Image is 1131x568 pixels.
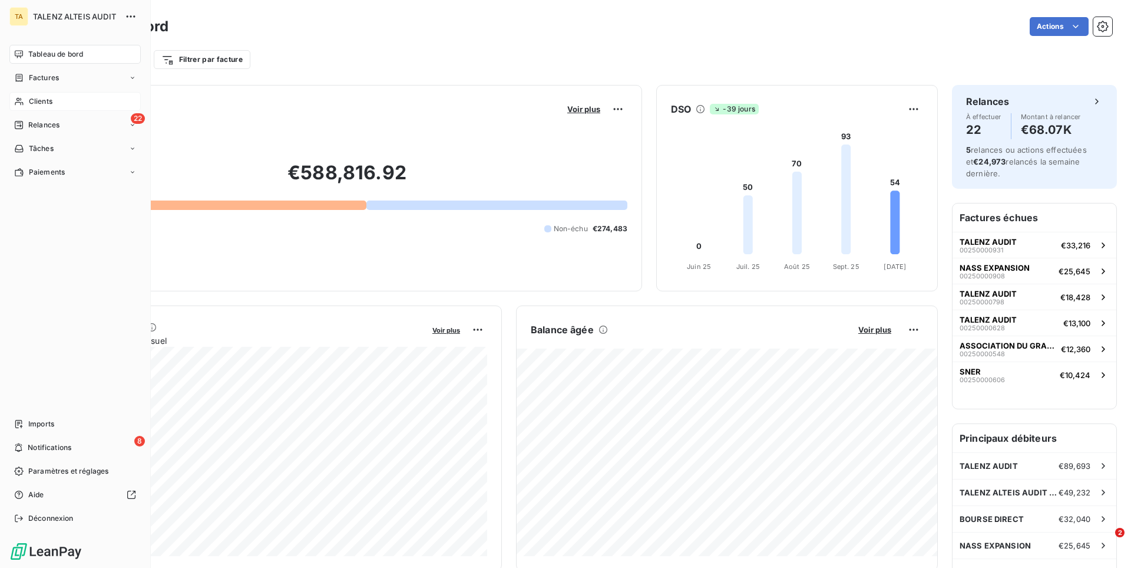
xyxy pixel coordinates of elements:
iframe: Intercom live chat [1091,528,1119,556]
button: Voir plus [855,324,895,335]
span: €33,216 [1061,241,1090,250]
h2: €588,816.92 [67,161,627,196]
span: €18,428 [1060,293,1090,302]
span: 22 [131,113,145,124]
span: 5 [966,145,971,155]
span: €49,232 [1059,488,1090,497]
span: Paiements [29,167,65,178]
span: Relances [28,120,59,130]
span: Notifications [28,442,71,453]
span: 00250000908 [960,272,1005,280]
span: Voir plus [567,104,600,114]
h4: €68.07K [1021,120,1081,139]
span: €274,483 [593,224,627,234]
span: relances ou actions effectuées et relancés la semaine dernière. [966,145,1087,178]
span: Paramètres et réglages [28,466,108,477]
button: NASS EXPANSION00250000908€25,645 [953,258,1116,284]
h4: 22 [966,120,1001,139]
span: -39 jours [710,104,758,114]
span: TALENZ ALTEIS AUDIT [33,12,118,21]
span: 00250000548 [960,350,1005,357]
span: TALENZ AUDIT [960,315,1017,324]
button: TALENZ AUDIT00250000628€13,100 [953,310,1116,336]
span: TALENZ AUDIT [960,289,1017,298]
span: €12,360 [1061,344,1090,354]
tspan: Juin 25 [687,262,711,271]
img: Logo LeanPay [9,542,82,561]
button: Voir plus [564,104,604,114]
h6: Factures échues [953,203,1116,232]
tspan: Juil. 25 [736,262,760,271]
span: Chiffre d'affaires mensuel [67,334,424,347]
span: ASSOCIATION DU GRAND LIEU [960,341,1056,350]
span: €25,645 [1059,541,1090,550]
span: BOURSE DIRECT [960,514,1024,524]
h6: Relances [966,94,1009,109]
h6: DSO [671,102,691,116]
span: Tableau de bord [28,49,83,60]
h6: Balance âgée [531,323,594,337]
button: SNER00250000606€10,424 [953,362,1116,388]
span: 00250000798 [960,298,1004,306]
h6: Principaux débiteurs [953,424,1116,452]
span: TALENZ AUDIT [960,461,1018,471]
span: Factures [29,73,59,83]
span: Voir plus [432,326,460,334]
span: Aide [28,490,44,500]
button: ASSOCIATION DU GRAND LIEU00250000548€12,360 [953,336,1116,362]
button: Filtrer par facture [154,50,250,69]
span: NASS EXPANSION [960,541,1031,550]
tspan: Août 25 [784,262,810,271]
span: Montant à relancer [1021,113,1081,120]
span: Déconnexion [28,513,74,524]
button: TALENZ AUDIT00250000931€33,216 [953,232,1116,258]
span: Imports [28,419,54,429]
span: Voir plus [858,325,891,334]
span: €24,973 [973,157,1006,166]
span: Tâches [29,143,54,154]
span: TALENZ AUDIT [960,237,1017,247]
span: Non-échu [554,224,588,234]
span: 00250000628 [960,324,1005,331]
span: 2 [1115,528,1125,537]
div: TA [9,7,28,26]
tspan: [DATE] [884,262,906,271]
button: Voir plus [429,324,464,335]
span: €89,693 [1059,461,1090,471]
span: 8 [134,436,145,446]
span: €32,040 [1059,514,1090,524]
a: Aide [9,485,141,504]
span: €25,645 [1059,267,1090,276]
span: NASS EXPANSION [960,263,1030,272]
span: À effectuer [966,113,1001,120]
span: €13,100 [1063,319,1090,328]
span: Clients [29,96,52,107]
span: TALENZ ALTEIS AUDIT IDF [960,488,1059,497]
tspan: Sept. 25 [833,262,859,271]
span: €10,424 [1060,370,1090,380]
span: 00250000606 [960,376,1005,383]
button: TALENZ AUDIT00250000798€18,428 [953,284,1116,310]
span: SNER [960,367,981,376]
button: Actions [1030,17,1089,36]
span: 00250000931 [960,247,1003,254]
